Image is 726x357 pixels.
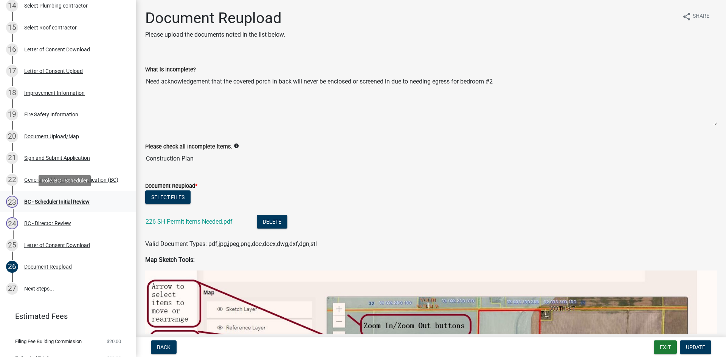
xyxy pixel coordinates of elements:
[676,9,715,24] button: shareShare
[107,339,121,344] span: $20.00
[6,196,18,208] div: 23
[686,344,705,350] span: Update
[145,144,232,150] label: Please check all Incomplete items.
[15,339,82,344] span: Filing Fee Building Commission
[24,264,72,269] div: Document Reupload
[6,174,18,186] div: 22
[24,47,90,52] div: Letter of Consent Download
[24,3,88,8] div: Select Plumbing contractor
[24,68,83,74] div: Letter of Consent Upload
[6,108,18,121] div: 19
[39,175,91,186] div: Role: BC - Scheduler
[6,152,18,164] div: 21
[145,74,717,125] textarea: Need acknowledgement that the covered porch in back will never be enclosed or screened in due to ...
[682,12,691,21] i: share
[234,143,239,148] i: info
[6,43,18,56] div: 16
[145,67,196,73] label: What is Incomplete?
[146,218,233,225] a: 226 SH Permit Items Needed.pdf
[24,243,90,248] div: Letter of Consent Download
[24,155,90,161] div: Sign and Submit Application
[24,177,118,182] div: General Building Permit Application (BC)
[151,340,177,354] button: Back
[257,215,287,229] button: Delete
[6,309,124,324] a: Estimated Fees
[157,344,171,350] span: Back
[6,65,18,77] div: 17
[654,340,677,354] button: Exit
[6,261,18,273] div: 26
[145,9,285,27] h1: Document Reupload
[6,87,18,99] div: 18
[24,90,85,96] div: Improvement Information
[145,240,317,247] span: Valid Document Types: pdf,jpg,jpeg,png,doc,docx,dwg,dxf,dgn,stl
[145,30,285,39] p: Please upload the documents noted in the list below.
[6,130,18,142] div: 20
[145,190,191,204] button: Select files
[6,22,18,34] div: 15
[6,283,18,295] div: 27
[6,239,18,251] div: 25
[24,112,78,117] div: Fire Safety Information
[680,340,711,354] button: Update
[24,199,90,204] div: BC - Scheduler Initial Review
[145,256,195,263] strong: Map Sketch Tools:
[24,25,77,30] div: Select Roof contractor
[6,217,18,229] div: 24
[145,184,197,189] label: Document Reupload
[257,219,287,226] wm-modal-confirm: Delete Document
[24,221,71,226] div: BC - Director Review
[693,12,709,21] span: Share
[24,134,79,139] div: Document Upload/Map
